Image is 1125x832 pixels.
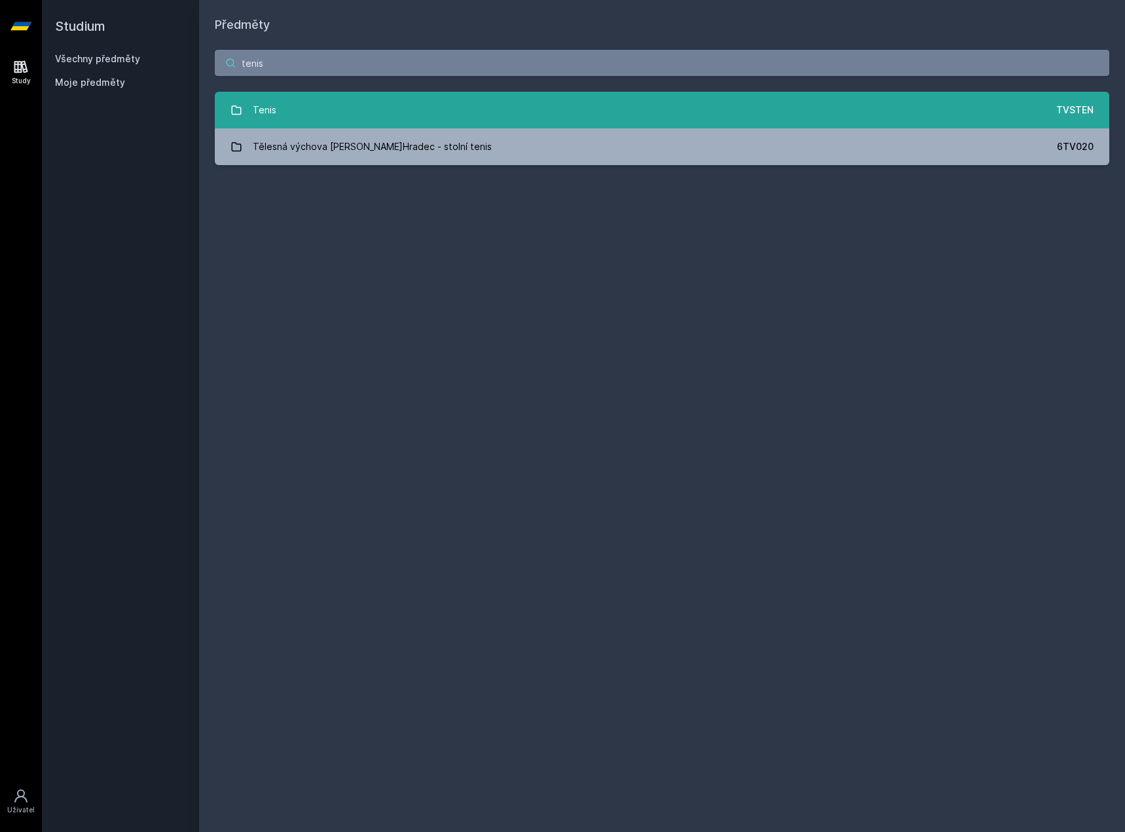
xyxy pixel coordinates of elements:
div: 6TV020 [1057,140,1094,153]
a: Tenis TVSTEN [215,92,1109,128]
div: Uživatel [7,805,35,815]
div: TVSTEN [1056,104,1094,117]
a: Study [3,52,39,92]
a: Tělesná výchova [PERSON_NAME]Hradec - stolní tenis 6TV020 [215,128,1109,165]
div: Study [12,76,31,86]
span: Moje předměty [55,76,125,89]
div: Tělesná výchova [PERSON_NAME]Hradec - stolní tenis [253,134,492,160]
input: Název nebo ident předmětu… [215,50,1109,76]
a: Všechny předměty [55,53,140,64]
div: Tenis [253,97,276,123]
a: Uživatel [3,782,39,822]
h1: Předměty [215,16,1109,34]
